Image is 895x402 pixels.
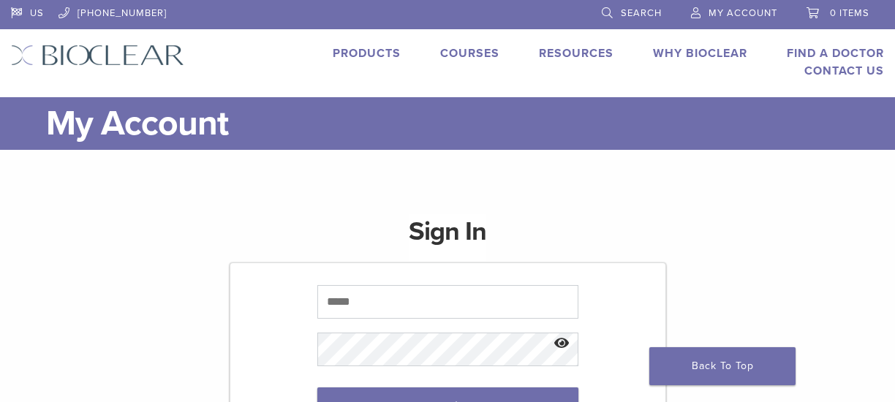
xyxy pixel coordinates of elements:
a: Find A Doctor [787,46,884,61]
a: Back To Top [649,347,796,385]
span: My Account [709,7,777,19]
a: Contact Us [804,64,884,78]
button: Show password [546,325,578,363]
h1: My Account [46,97,884,150]
a: Products [333,46,401,61]
a: Resources [539,46,613,61]
a: Why Bioclear [653,46,747,61]
span: Search [621,7,662,19]
a: Courses [440,46,499,61]
img: Bioclear [11,45,184,66]
span: 0 items [830,7,869,19]
h1: Sign In [409,214,486,261]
